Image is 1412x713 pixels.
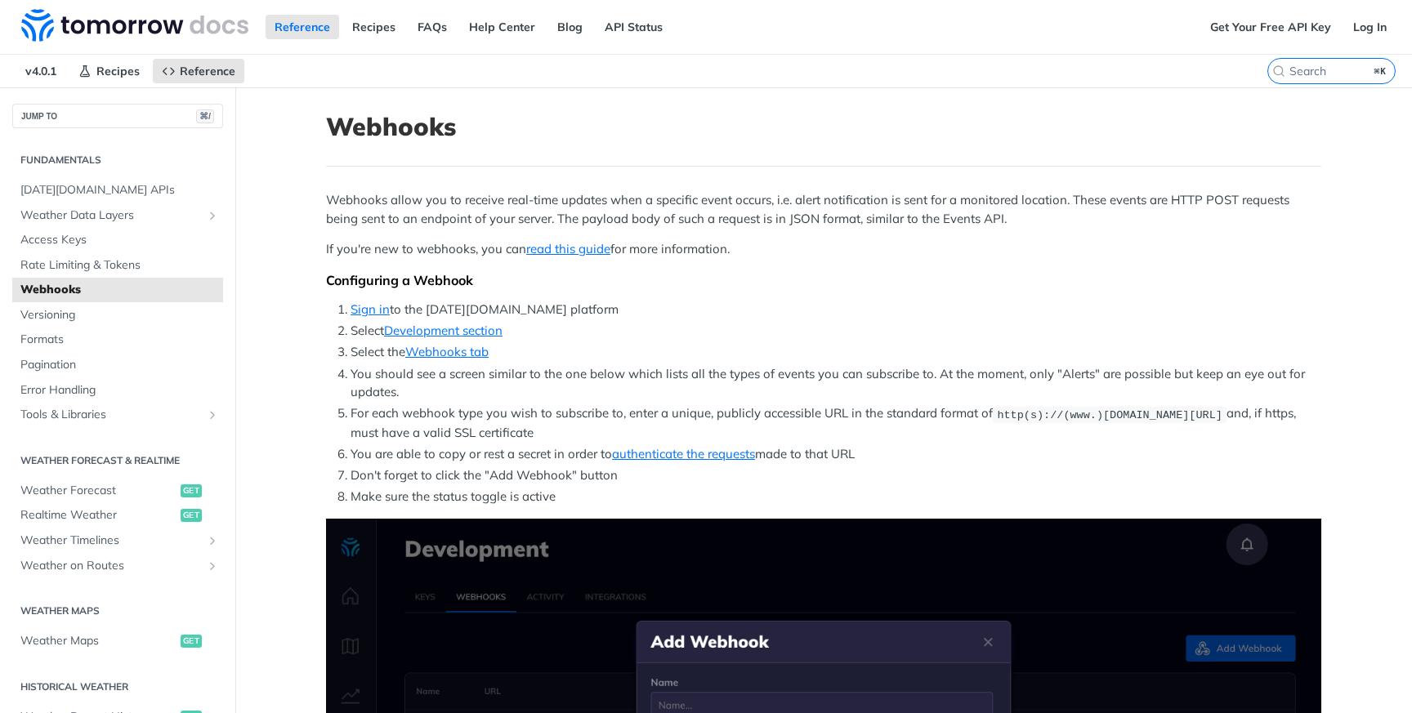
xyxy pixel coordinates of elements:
span: Weather Maps [20,633,176,649]
span: Tools & Libraries [20,407,202,423]
h1: Webhooks [326,112,1321,141]
span: get [181,509,202,522]
span: Realtime Weather [20,507,176,524]
a: Weather Mapsget [12,629,223,653]
a: Help Center [460,15,544,39]
p: Webhooks allow you to receive real-time updates when a specific event occurs, i.e. alert notifica... [326,191,1321,228]
li: You are able to copy or rest a secret in order to made to that URL [351,445,1321,464]
span: Versioning [20,307,219,323]
span: Rate Limiting & Tokens [20,257,219,274]
a: Reference [266,15,339,39]
span: Pagination [20,357,219,373]
a: Webhooks tab [405,344,489,359]
li: Select [351,322,1321,341]
span: Recipes [96,64,140,78]
a: Rate Limiting & Tokens [12,253,223,278]
span: v4.0.1 [16,59,65,83]
img: Tomorrow.io Weather API Docs [21,9,248,42]
a: Weather TimelinesShow subpages for Weather Timelines [12,528,223,553]
span: Weather on Routes [20,558,202,574]
li: Make sure the status toggle is active [351,488,1321,506]
span: Reference [180,64,235,78]
a: [DATE][DOMAIN_NAME] APIs [12,178,223,203]
a: Recipes [343,15,404,39]
p: If you're new to webhooks, you can for more information. [326,240,1321,259]
span: Weather Timelines [20,533,202,549]
a: Reference [153,59,244,83]
h2: Weather Maps [12,604,223,618]
a: Sign in [351,301,390,317]
button: JUMP TO⌘/ [12,104,223,128]
span: [DATE][DOMAIN_NAME] APIs [20,182,219,198]
a: Error Handling [12,378,223,403]
li: to the [DATE][DOMAIN_NAME] platform [351,301,1321,319]
a: Recipes [69,59,149,83]
a: Weather Forecastget [12,479,223,503]
svg: Search [1272,65,1285,78]
h2: Weather Forecast & realtime [12,453,223,468]
span: Weather Forecast [20,483,176,499]
a: API Status [596,15,672,39]
a: read this guide [526,241,610,256]
span: Formats [20,332,219,348]
kbd: ⌘K [1370,63,1391,79]
a: FAQs [409,15,456,39]
li: Select the [351,343,1321,362]
a: Log In [1344,15,1396,39]
a: Realtime Weatherget [12,503,223,528]
button: Show subpages for Tools & Libraries [206,408,219,421]
h2: Historical Weather [12,680,223,694]
button: Show subpages for Weather on Routes [206,559,219,573]
li: For each webhook type you wish to subscribe to, enter a unique, publicly accessible URL in the st... [351,404,1321,442]
span: Weather Data Layers [20,207,202,224]
span: Error Handling [20,382,219,399]
a: Formats [12,328,223,352]
a: Pagination [12,353,223,377]
li: You should see a screen similar to the one below which lists all the types of events you can subs... [351,365,1321,402]
a: Weather Data LayersShow subpages for Weather Data Layers [12,203,223,228]
h2: Fundamentals [12,153,223,167]
a: Tools & LibrariesShow subpages for Tools & Libraries [12,403,223,427]
span: Webhooks [20,282,219,298]
a: Development section [384,323,503,338]
a: Weather on RoutesShow subpages for Weather on Routes [12,554,223,578]
span: Access Keys [20,232,219,248]
a: Get Your Free API Key [1201,15,1340,39]
div: Configuring a Webhook [326,272,1321,288]
span: http(s)://(www.)[DOMAIN_NAME][URL] [997,408,1222,421]
a: Versioning [12,303,223,328]
span: ⌘/ [196,109,214,123]
span: get [181,484,202,497]
a: authenticate the requests [612,446,755,461]
span: get [181,635,202,648]
a: Blog [548,15,592,39]
li: Don't forget to click the "Add Webhook" button [351,466,1321,485]
a: Access Keys [12,228,223,252]
a: Webhooks [12,278,223,302]
button: Show subpages for Weather Data Layers [206,209,219,222]
button: Show subpages for Weather Timelines [206,534,219,547]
